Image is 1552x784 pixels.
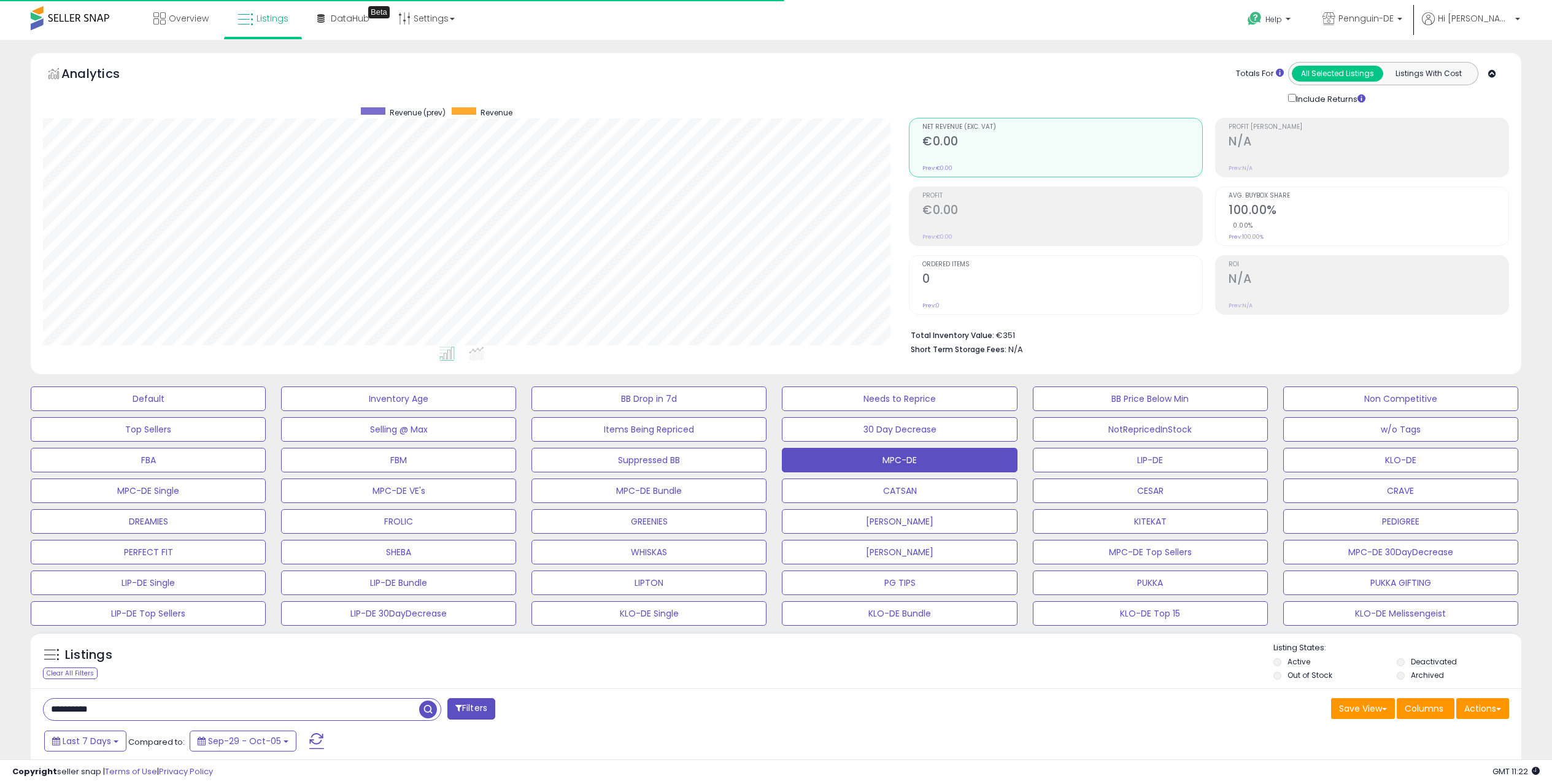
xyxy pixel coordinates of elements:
[65,647,112,664] h5: Listings
[12,766,57,777] strong: Copyright
[1279,91,1380,106] div: Include Returns
[782,571,1017,595] button: PG TIPS
[922,302,940,309] small: Prev: 0
[1236,68,1284,80] div: Totals For
[1283,448,1518,472] button: KLO-DE
[31,417,266,442] button: Top Sellers
[1238,2,1303,40] a: Help
[31,509,266,534] button: DREAMIES
[531,509,766,534] button: GREENIES
[1283,509,1518,534] button: PEDIGREE
[531,478,766,503] button: MPC-DE Bundle
[1229,193,1508,199] span: Avg. Buybox Share
[31,448,266,472] button: FBA
[1397,698,1454,719] button: Columns
[1288,670,1332,680] label: Out of Stock
[1229,302,1253,309] small: Prev: N/A
[1405,702,1443,715] span: Columns
[922,203,1202,220] h2: €0.00
[281,571,516,595] button: LIP-DE Bundle
[1033,448,1268,472] button: LIP-DE
[782,448,1017,472] button: MPC-DE
[531,540,766,564] button: WHISKAS
[1283,478,1518,503] button: CRAVE
[922,164,952,172] small: Prev: €0.00
[1008,344,1023,355] span: N/A
[922,124,1202,131] span: Net Revenue (Exc. VAT)
[1273,642,1521,654] p: Listing States:
[368,6,390,18] div: Tooltip anchor
[922,134,1202,151] h2: €0.00
[61,65,144,85] h5: Analytics
[531,571,766,595] button: LIPTON
[257,12,288,25] span: Listings
[531,448,766,472] button: Suppressed BB
[1033,417,1268,442] button: NotRepricedInStock
[531,386,766,411] button: BB Drop in 7d
[31,478,266,503] button: MPC-DE Single
[782,386,1017,411] button: Needs to Reprice
[922,233,952,240] small: Prev: €0.00
[1229,272,1508,288] h2: N/A
[281,540,516,564] button: SHEBA
[922,261,1202,268] span: Ordered Items
[1033,601,1268,626] button: KLO-DE Top 15
[782,601,1017,626] button: KLO-DE Bundle
[128,736,185,748] span: Compared to:
[1438,12,1511,25] span: Hi [PERSON_NAME]
[159,766,213,777] a: Privacy Policy
[1456,698,1509,719] button: Actions
[1283,386,1518,411] button: Non Competitive
[1265,14,1282,25] span: Help
[782,509,1017,534] button: [PERSON_NAME]
[1283,571,1518,595] button: PUKKA GIFTING
[281,417,516,442] button: Selling @ Max
[911,344,1006,355] b: Short Term Storage Fees:
[1033,386,1268,411] button: BB Price Below Min
[63,735,111,747] span: Last 7 Days
[782,540,1017,564] button: [PERSON_NAME]
[31,386,266,411] button: Default
[390,107,446,118] span: Revenue (prev)
[922,193,1202,199] span: Profit
[447,698,495,720] button: Filters
[1033,571,1268,595] button: PUKKA
[190,731,296,751] button: Sep-29 - Oct-05
[105,766,157,777] a: Terms of Use
[1331,698,1395,719] button: Save View
[281,509,516,534] button: FROLIC
[1033,540,1268,564] button: MPC-DE Top Sellers
[169,12,209,25] span: Overview
[1411,656,1457,667] label: Deactivated
[1229,261,1508,268] span: ROI
[1492,766,1540,777] span: 2025-10-13 11:22 GMT
[43,667,98,679] div: Clear All Filters
[911,327,1500,342] li: €351
[531,417,766,442] button: Items Being Repriced
[31,571,266,595] button: LIP-DE Single
[1422,12,1520,40] a: Hi [PERSON_NAME]
[31,601,266,626] button: LIP-DE Top Sellers
[1033,509,1268,534] button: KITEKAT
[281,386,516,411] button: Inventory Age
[1292,66,1383,82] button: All Selected Listings
[922,272,1202,288] h2: 0
[1229,134,1508,151] h2: N/A
[12,766,213,778] div: seller snap | |
[1338,12,1394,25] span: Pennguin-DE
[782,478,1017,503] button: CATSAN
[31,540,266,564] button: PERFECT FIT
[911,330,994,340] b: Total Inventory Value:
[1283,540,1518,564] button: MPC-DE 30DayDecrease
[281,448,516,472] button: FBM
[1411,670,1444,680] label: Archived
[44,731,126,751] button: Last 7 Days
[1283,601,1518,626] button: KLO-DE Melissengeist
[481,107,512,118] span: Revenue
[1229,233,1264,240] small: Prev: 100.00%
[1229,164,1253,172] small: Prev: N/A
[208,735,281,747] span: Sep-29 - Oct-05
[782,417,1017,442] button: 30 Day Decrease
[281,601,516,626] button: LIP-DE 30DayDecrease
[1288,656,1310,667] label: Active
